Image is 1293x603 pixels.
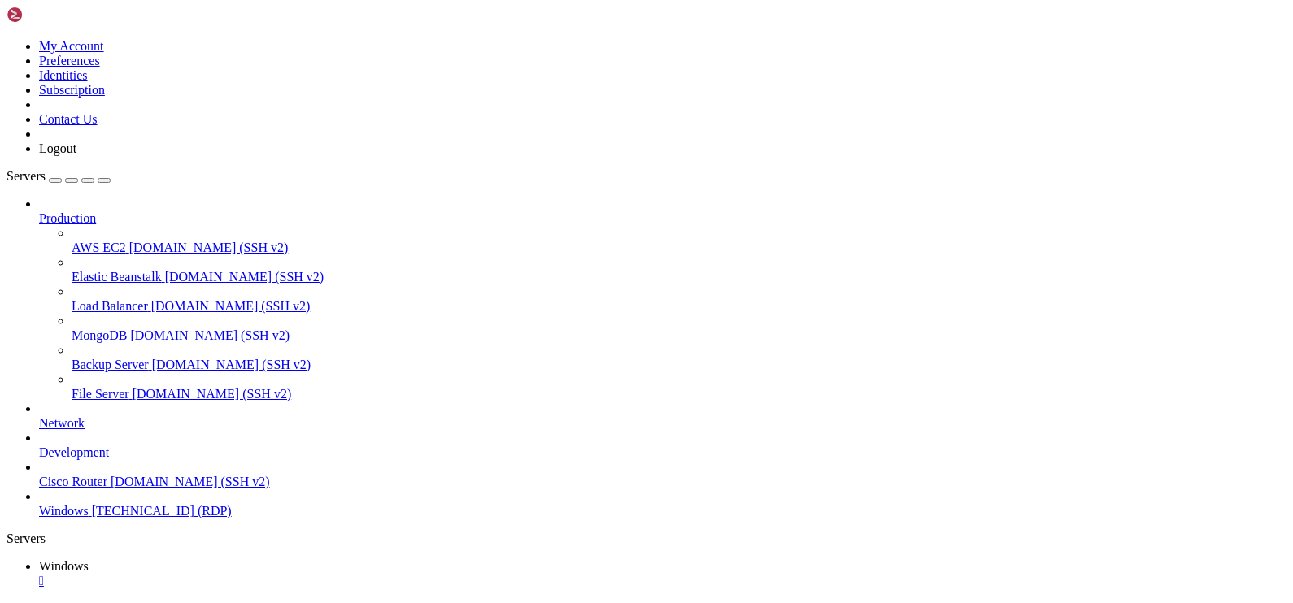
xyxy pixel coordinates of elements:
li: Load Balancer [DOMAIN_NAME] (SSH v2) [72,284,1286,314]
span: Backup Server [72,358,149,371]
a: Network [39,416,1286,431]
span: [DOMAIN_NAME] (SSH v2) [111,475,270,488]
a: Subscription [39,83,105,97]
span: Network [39,416,85,430]
a: Backup Server [DOMAIN_NAME] (SSH v2) [72,358,1286,372]
span: Elastic Beanstalk [72,270,162,284]
a: AWS EC2 [DOMAIN_NAME] (SSH v2) [72,241,1286,255]
span: Servers [7,169,46,183]
span: Windows [39,559,89,573]
li: Backup Server [DOMAIN_NAME] (SSH v2) [72,343,1286,372]
a: Windows [TECHNICAL_ID] (RDP) [39,504,1286,518]
li: Network [39,401,1286,431]
span: [DOMAIN_NAME] (SSH v2) [151,299,311,313]
a: Windows [39,559,1286,588]
li: Windows [TECHNICAL_ID] (RDP) [39,489,1286,518]
span: Cisco Router [39,475,107,488]
a: Development [39,445,1286,460]
li: Cisco Router [DOMAIN_NAME] (SSH v2) [39,460,1286,489]
span: MongoDB [72,328,127,342]
span: File Server [72,387,129,401]
span: AWS EC2 [72,241,126,254]
a: Production [39,211,1286,226]
a: My Account [39,39,104,53]
a: Cisco Router [DOMAIN_NAME] (SSH v2) [39,475,1286,489]
span: Windows [39,504,89,518]
span: Development [39,445,109,459]
span: [DOMAIN_NAME] (SSH v2) [129,241,289,254]
a: Preferences [39,54,100,67]
a:  [39,574,1286,588]
li: File Server [DOMAIN_NAME] (SSH v2) [72,372,1286,401]
a: Contact Us [39,112,98,126]
a: MongoDB [DOMAIN_NAME] (SSH v2) [72,328,1286,343]
li: AWS EC2 [DOMAIN_NAME] (SSH v2) [72,226,1286,255]
img: Shellngn [7,7,100,23]
a: Load Balancer [DOMAIN_NAME] (SSH v2) [72,299,1286,314]
li: MongoDB [DOMAIN_NAME] (SSH v2) [72,314,1286,343]
li: Development [39,431,1286,460]
span: [DOMAIN_NAME] (SSH v2) [133,387,292,401]
span: [DOMAIN_NAME] (SSH v2) [130,328,290,342]
a: Logout [39,141,76,155]
a: Servers [7,169,111,183]
span: [DOMAIN_NAME] (SSH v2) [152,358,311,371]
a: File Server [DOMAIN_NAME] (SSH v2) [72,387,1286,401]
a: Identities [39,68,88,82]
li: Elastic Beanstalk [DOMAIN_NAME] (SSH v2) [72,255,1286,284]
span: [TECHNICAL_ID] (RDP) [92,504,232,518]
span: Load Balancer [72,299,148,313]
li: Production [39,197,1286,401]
span: Production [39,211,96,225]
a: Elastic Beanstalk [DOMAIN_NAME] (SSH v2) [72,270,1286,284]
span: [DOMAIN_NAME] (SSH v2) [165,270,324,284]
div: Servers [7,531,1286,546]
